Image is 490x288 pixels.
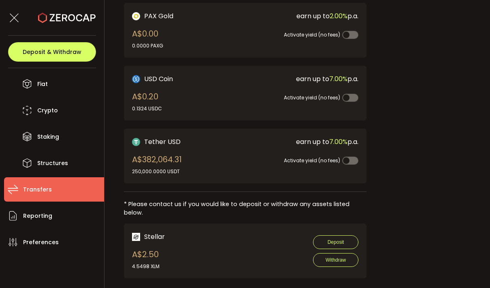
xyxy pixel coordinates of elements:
[144,11,173,21] span: PAX Gold
[132,263,160,270] div: 4.5498 XLM
[37,131,59,143] span: Staking
[23,210,52,222] span: Reporting
[132,168,182,175] div: 250,000.0000 USDT
[37,78,48,90] span: Fiat
[23,184,52,196] span: Transfers
[250,74,358,84] div: earn up to p.a.
[328,239,344,245] span: Deposit
[37,105,58,116] span: Crypto
[132,248,160,270] div: A$2.50
[284,31,340,38] span: Activate yield (no fees)
[284,94,340,101] span: Activate yield (no fees)
[37,157,68,169] span: Structures
[250,11,358,21] div: earn up to p.a.
[23,236,59,248] span: Preferences
[144,232,165,242] span: Stellar
[450,249,490,288] iframe: Chat Widget
[284,157,340,164] span: Activate yield (no fees)
[132,12,140,20] img: PAX Gold
[132,75,140,83] img: USD Coin
[313,253,358,267] button: Withdraw
[8,42,96,62] button: Deposit & Withdraw
[132,28,163,49] div: A$0.00
[144,137,181,147] span: Tether USD
[124,200,367,217] div: * Please contact us if you would like to deposit or withdraw any assets listed below.
[250,137,358,147] div: earn up to p.a.
[330,11,347,21] span: 2.00%
[132,90,162,112] div: A$0.20
[313,235,358,249] button: Deposit
[326,257,346,263] span: Withdraw
[23,49,81,55] span: Deposit & Withdraw
[132,105,162,112] div: 0.1324 USDC
[132,153,182,175] div: A$382,064.31
[132,138,140,146] img: Tether USD
[329,137,347,146] span: 7.00%
[132,233,140,241] img: xlm_portfolio.png
[132,42,163,49] div: 0.0000 PAXG
[329,74,347,84] span: 7.00%
[144,74,173,84] span: USD Coin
